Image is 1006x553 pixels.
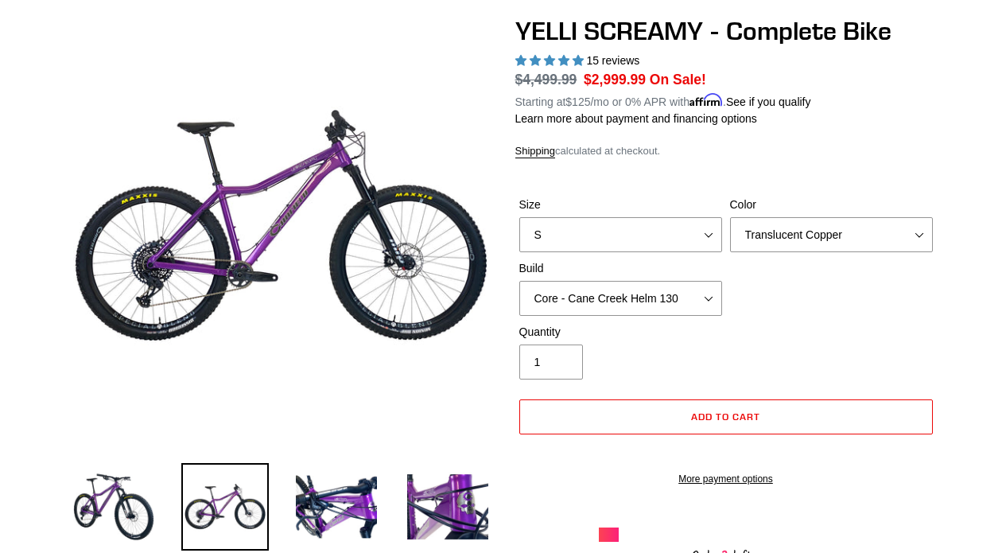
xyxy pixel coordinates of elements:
[726,95,811,108] a: See if you qualify - Learn more about Affirm Financing (opens in modal)
[519,472,933,486] a: More payment options
[181,463,269,551] img: Load image into Gallery viewer, YELLI SCREAMY - Complete Bike
[565,95,590,108] span: $125
[515,112,757,125] a: Learn more about payment and financing options
[584,72,646,88] span: $2,999.99
[519,197,722,213] label: Size
[519,260,722,277] label: Build
[515,145,556,158] a: Shipping
[519,399,933,434] button: Add to cart
[515,16,937,46] h1: YELLI SCREAMY - Complete Bike
[515,143,937,159] div: calculated at checkout.
[70,463,157,551] img: Load image into Gallery viewer, YELLI SCREAMY - Complete Bike
[515,72,577,88] s: $4,499.99
[650,69,706,90] span: On Sale!
[730,197,933,213] label: Color
[404,463,491,551] img: Load image into Gallery viewer, YELLI SCREAMY - Complete Bike
[515,90,811,111] p: Starting at /mo or 0% APR with .
[689,93,723,107] span: Affirm
[515,54,587,67] span: 5.00 stars
[519,324,722,341] label: Quantity
[293,463,380,551] img: Load image into Gallery viewer, YELLI SCREAMY - Complete Bike
[586,54,639,67] span: 15 reviews
[691,411,760,423] span: Add to cart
